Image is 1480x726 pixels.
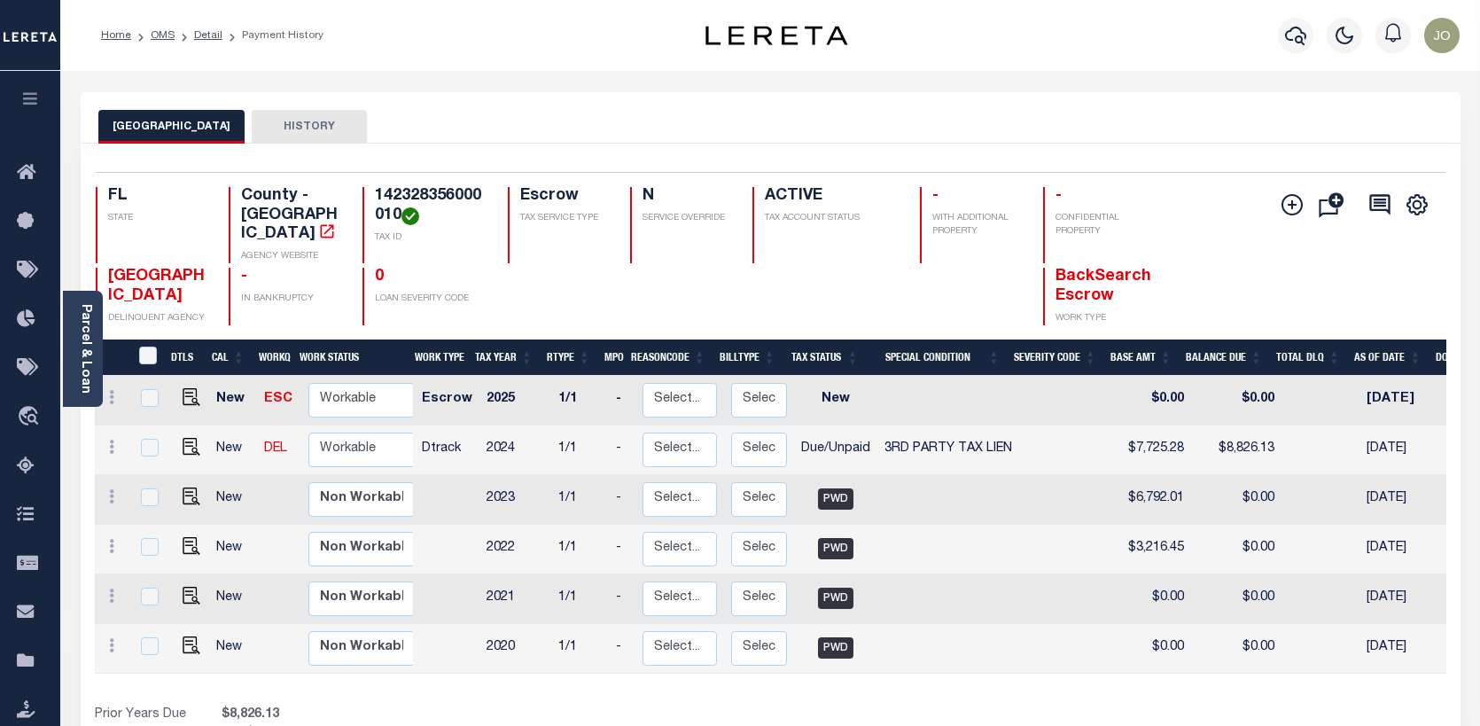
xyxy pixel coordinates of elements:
th: DTLS [164,340,205,376]
p: WORK TYPE [1055,312,1156,325]
td: $0.00 [1191,376,1281,425]
th: Work Type [408,340,468,376]
span: PWD [818,637,853,659]
td: - [609,624,635,674]
td: 2024 [479,425,551,475]
td: Dtrack [415,425,479,475]
td: $0.00 [1191,624,1281,674]
th: RType: activate to sort column ascending [540,340,597,376]
td: [DATE] [1359,475,1440,525]
td: - [609,376,635,425]
td: [DATE] [1359,376,1440,425]
p: STATE [108,212,208,225]
th: Tax Status: activate to sort column ascending [783,340,866,376]
th: &nbsp;&nbsp;&nbsp;&nbsp;&nbsp;&nbsp;&nbsp;&nbsp;&nbsp;&nbsp; [95,340,129,376]
td: - [609,425,635,475]
a: ESC [264,393,292,405]
td: [DATE] [1359,525,1440,574]
td: 1/1 [551,525,609,574]
th: ReasonCode: activate to sort column ascending [624,340,713,376]
p: SERVICE OVERRIDE [643,212,731,225]
span: $8,826.13 [218,706,283,725]
h4: County - [GEOGRAPHIC_DATA] [241,187,341,245]
a: OMS [151,30,175,41]
th: WorkQ [252,340,292,376]
td: Prior Years Due [95,706,218,725]
h4: Escrow [520,187,609,207]
h4: 142328356000010 [375,187,487,225]
p: WITH ADDITIONAL PROPERTY [932,212,1021,238]
span: PWD [818,538,853,559]
span: - [241,269,247,285]
td: $0.00 [1191,525,1281,574]
td: 2025 [479,376,551,425]
span: - [1055,188,1062,204]
td: $0.00 [1116,574,1191,624]
td: 2022 [479,525,551,574]
th: CAL: activate to sort column ascending [205,340,252,376]
td: 1/1 [551,574,609,624]
a: Home [101,30,131,41]
td: Escrow [415,376,479,425]
td: $7,725.28 [1116,425,1191,475]
th: Special Condition: activate to sort column ascending [866,340,1007,376]
p: TAX ACCOUNT STATUS [765,212,899,225]
p: TAX ID [375,231,487,245]
td: 1/1 [551,425,609,475]
td: 2023 [479,475,551,525]
td: - [609,525,635,574]
span: [GEOGRAPHIC_DATA] [108,269,205,304]
td: 2020 [479,624,551,674]
span: - [932,188,939,204]
th: Tax Year: activate to sort column ascending [468,340,540,376]
span: 0 [375,269,384,285]
td: New [209,574,258,624]
a: DEL [264,442,287,455]
td: Due/Unpaid [794,425,877,475]
th: Balance Due: activate to sort column ascending [1179,340,1269,376]
td: $8,826.13 [1191,425,1281,475]
td: New [209,425,258,475]
a: Parcel & Loan [79,304,91,394]
h4: N [643,187,731,207]
img: svg+xml;base64,PHN2ZyB4bWxucz0iaHR0cDovL3d3dy53My5vcmcvMjAwMC9zdmciIHBvaW50ZXItZXZlbnRzPSJub25lIi... [1424,18,1460,53]
th: Work Status [292,340,413,376]
h4: ACTIVE [765,187,899,207]
span: BackSearch Escrow [1055,269,1151,304]
td: 2021 [479,574,551,624]
td: 1/1 [551,376,609,425]
p: AGENCY WEBSITE [241,250,341,263]
td: 1/1 [551,475,609,525]
th: MPO [597,340,624,376]
p: IN BANKRUPTCY [241,293,341,306]
span: 3RD PARTY TAX LIEN [884,442,1012,455]
td: $3,216.45 [1116,525,1191,574]
td: [DATE] [1359,574,1440,624]
td: $0.00 [1116,624,1191,674]
p: DELINQUENT AGENCY [108,312,208,325]
th: As of Date: activate to sort column ascending [1347,340,1429,376]
span: PWD [818,488,853,510]
td: [DATE] [1359,425,1440,475]
td: $0.00 [1191,475,1281,525]
th: BillType: activate to sort column ascending [713,340,783,376]
a: Detail [194,30,222,41]
td: New [209,475,258,525]
td: [DATE] [1359,624,1440,674]
td: New [209,624,258,674]
th: Severity Code: activate to sort column ascending [1007,340,1103,376]
td: - [609,475,635,525]
button: HISTORY [252,110,367,144]
p: CONFIDENTIAL PROPERTY [1055,212,1156,238]
th: Base Amt: activate to sort column ascending [1103,340,1179,376]
i: travel_explore [17,406,45,429]
td: New [794,376,877,425]
td: $0.00 [1191,574,1281,624]
td: New [209,376,258,425]
td: - [609,574,635,624]
p: LOAN SEVERITY CODE [375,293,487,306]
span: PWD [818,588,853,609]
li: Payment History [222,27,323,43]
th: &nbsp; [129,340,165,376]
td: $6,792.01 [1116,475,1191,525]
